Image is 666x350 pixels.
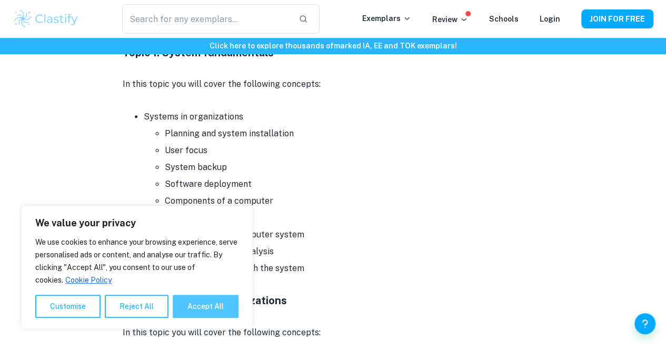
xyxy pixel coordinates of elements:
[123,293,544,308] h4: Topic 2: Computer organizations
[144,209,544,277] li: System design basics
[13,8,79,29] img: Clastify logo
[35,236,238,286] p: We use cookies to enhance your browsing experience, serve personalised ads or content, and analys...
[165,159,544,176] li: System backup
[105,295,168,318] button: Reject All
[432,14,468,25] p: Review
[165,125,544,142] li: Planning and system installation
[165,226,544,243] li: Components of a computer system
[165,176,544,193] li: Software deployment
[122,4,291,34] input: Search for any exemplars...
[634,313,655,334] button: Help and Feedback
[165,142,544,159] li: User focus
[65,275,112,285] a: Cookie Policy
[173,295,238,318] button: Accept All
[2,40,664,52] h6: Click here to explore thousands of marked IA, EE and TOK exemplars !
[123,76,544,92] p: In this topic you will cover the following concepts:
[165,260,544,277] li: Human interaction with the system
[144,108,544,209] li: Systems in organizations
[362,13,411,24] p: Exemplars
[21,206,253,329] div: We value your privacy
[165,243,544,260] li: System design and analysis
[165,193,544,209] li: Components of a computer
[540,15,560,23] a: Login
[123,325,544,341] p: In this topic you will cover the following concepts:
[35,295,101,318] button: Customise
[489,15,519,23] a: Schools
[35,217,238,229] p: We value your privacy
[581,9,653,28] button: JOIN FOR FREE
